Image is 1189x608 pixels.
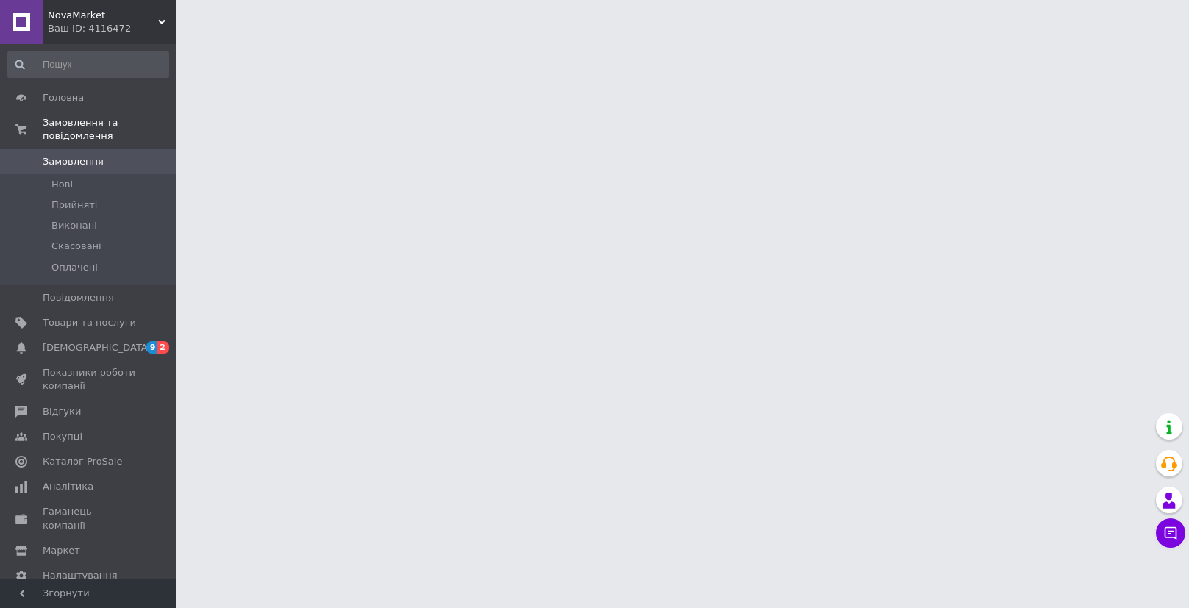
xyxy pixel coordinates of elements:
[43,91,84,104] span: Головна
[43,505,136,532] span: Гаманець компанії
[43,316,136,329] span: Товари та послуги
[43,405,81,418] span: Відгуки
[43,366,136,393] span: Показники роботи компанії
[146,341,158,354] span: 9
[43,155,104,168] span: Замовлення
[1156,518,1185,548] button: Чат з покупцем
[43,480,93,493] span: Аналітика
[48,9,158,22] span: NovaMarket
[51,178,73,191] span: Нові
[51,240,101,253] span: Скасовані
[157,341,169,354] span: 2
[7,51,169,78] input: Пошук
[43,291,114,304] span: Повідомлення
[43,544,80,557] span: Маркет
[51,199,97,212] span: Прийняті
[48,22,176,35] div: Ваш ID: 4116472
[43,116,176,143] span: Замовлення та повідомлення
[43,430,82,443] span: Покупці
[43,341,151,354] span: [DEMOGRAPHIC_DATA]
[43,455,122,468] span: Каталог ProSale
[51,261,98,274] span: Оплачені
[43,569,118,582] span: Налаштування
[51,219,97,232] span: Виконані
